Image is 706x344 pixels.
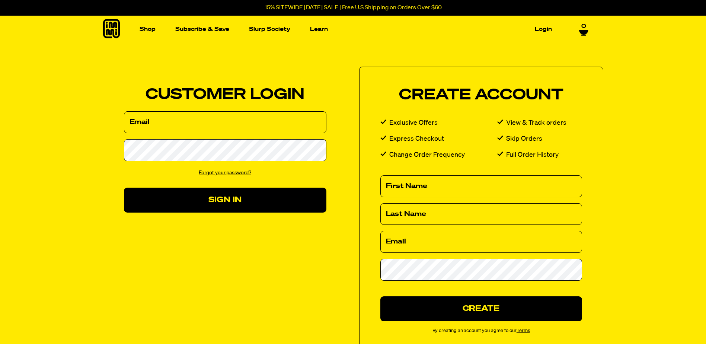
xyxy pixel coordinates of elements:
input: Email [380,231,582,253]
h2: Customer Login [124,87,326,102]
input: First Name [380,175,582,197]
a: 0 [579,22,588,35]
a: Subscribe & Save [172,23,232,35]
a: Forgot your password? [199,170,251,175]
h2: Create Account [380,88,582,103]
button: Sign In [124,188,326,213]
a: Learn [307,23,331,35]
p: 15% SITEWIDE [DATE] SALE | Free U.S Shipping on Orders Over $60 [265,4,442,11]
a: Slurp Society [246,23,293,35]
span: 0 [581,22,586,29]
li: Exclusive Offers [380,118,497,128]
input: Last Name [380,203,582,225]
a: Shop [137,23,159,35]
li: Express Checkout [380,134,497,144]
li: Full Order History [497,150,582,160]
li: Skip Orders [497,134,582,144]
a: Login [532,23,555,35]
input: Email [124,111,326,133]
small: By creating an account you agree to our [380,327,582,335]
a: Terms [517,328,530,333]
li: Change Order Frequency [380,150,497,160]
button: Create [380,296,582,321]
li: View & Track orders [497,118,582,128]
nav: Main navigation [137,16,555,43]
